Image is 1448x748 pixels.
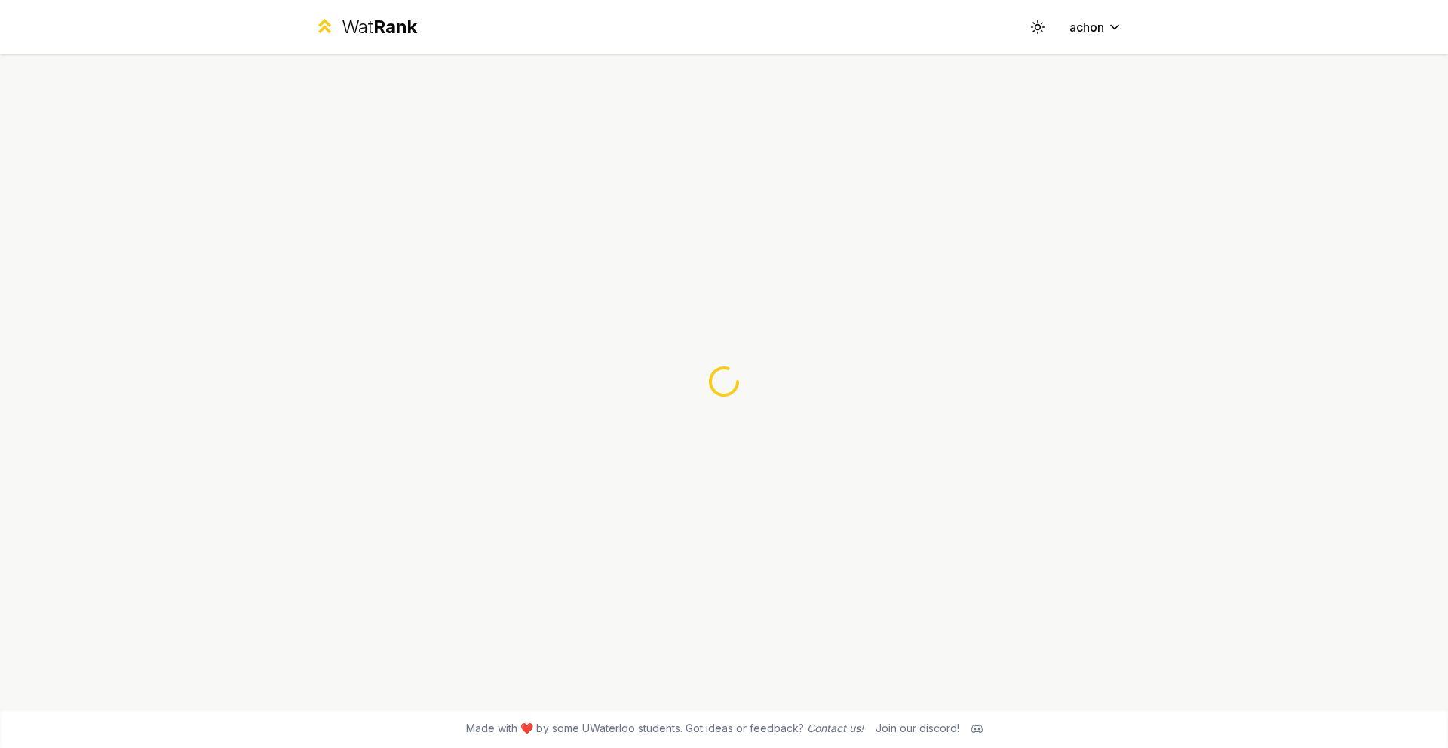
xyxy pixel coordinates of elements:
[1069,18,1104,36] span: achon
[373,16,417,38] span: Rank
[1057,14,1134,41] button: achon
[807,722,864,734] a: Contact us!
[342,15,417,39] div: Wat
[314,15,417,39] a: WatRank
[876,721,959,736] div: Join our discord!
[466,721,864,736] span: Made with ❤️ by some UWaterloo students. Got ideas or feedback?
